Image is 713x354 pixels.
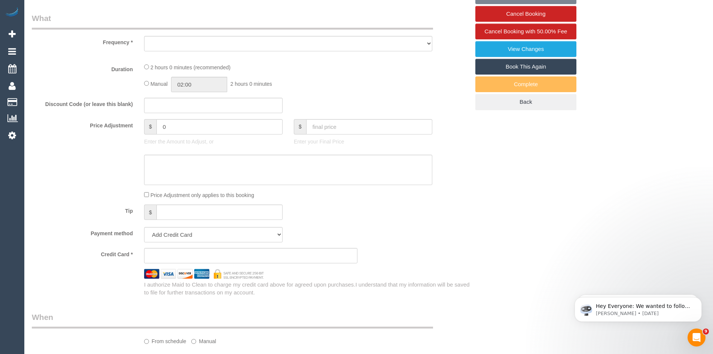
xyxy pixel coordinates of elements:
[26,98,138,108] label: Discount Code (or leave this blank)
[294,119,306,134] span: $
[688,329,706,347] iframe: Intercom live chat
[144,335,186,345] label: From schedule
[26,36,138,46] label: Frequency *
[32,312,433,329] legend: When
[485,28,567,34] span: Cancel Booking with 50.00% Fee
[150,81,168,87] span: Manual
[32,13,433,30] legend: What
[475,6,576,22] a: Cancel Booking
[144,138,283,145] p: Enter the Amount to Adjust, or
[26,205,138,215] label: Tip
[144,339,149,344] input: From schedule
[475,59,576,75] a: Book This Again
[703,329,709,335] span: 9
[563,281,713,334] iframe: Intercom notifications message
[475,41,576,57] a: View Changes
[26,248,138,258] label: Credit Card *
[191,339,196,344] input: Manual
[306,119,432,134] input: final price
[150,192,254,198] span: Price Adjustment only applies to this booking
[138,269,269,278] img: credit cards
[26,119,138,129] label: Price Adjustment
[150,64,231,70] span: 2 hours 0 minutes (recommended)
[26,227,138,237] label: Payment method
[475,94,576,110] a: Back
[33,22,128,102] span: Hey Everyone: We wanted to follow up and let you know we have been closely monitoring the account...
[191,335,216,345] label: Manual
[294,138,432,145] p: Enter your Final Price
[4,7,19,18] img: Automaid Logo
[144,119,156,134] span: $
[231,81,272,87] span: 2 hours 0 minutes
[138,281,475,297] div: I authorize Maid to Clean to charge my credit card above for agreed upon purchases.
[26,63,138,73] label: Duration
[150,252,351,259] iframe: Secure card payment input frame
[33,29,129,36] p: Message from Ellie, sent 1d ago
[475,24,576,39] a: Cancel Booking with 50.00% Fee
[144,205,156,220] span: $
